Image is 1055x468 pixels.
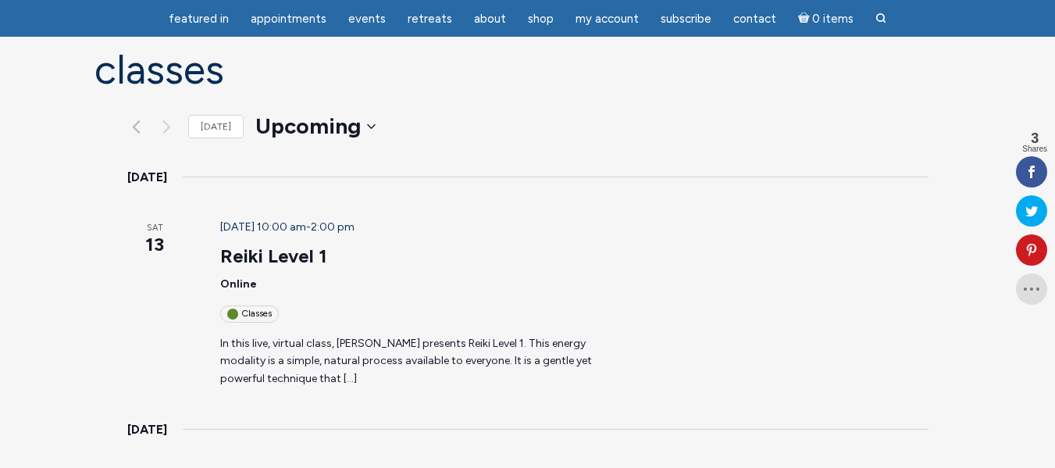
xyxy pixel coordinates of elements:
[220,335,626,388] p: In this live, virtual class, [PERSON_NAME] presents Reiki Level 1. This energy modality is a simp...
[733,12,776,26] span: Contact
[339,4,395,34] a: Events
[255,111,376,142] button: Upcoming
[408,12,452,26] span: Retreats
[127,117,146,136] a: Previous Events
[348,12,386,26] span: Events
[724,4,786,34] a: Contact
[188,115,244,139] a: [DATE]
[1022,145,1047,153] span: Shares
[311,220,355,234] span: 2:00 pm
[651,4,721,34] a: Subscribe
[398,4,462,34] a: Retreats
[465,4,515,34] a: About
[528,12,554,26] span: Shop
[220,305,279,322] div: Classes
[169,12,229,26] span: featured in
[251,12,326,26] span: Appointments
[127,222,183,235] span: Sat
[661,12,711,26] span: Subscribe
[159,4,238,34] a: featured in
[94,48,961,92] h1: Classes
[1022,131,1047,145] span: 3
[566,4,648,34] a: My Account
[474,12,506,26] span: About
[127,167,167,188] time: [DATE]
[127,420,167,440] time: [DATE]
[158,117,176,136] button: Next Events
[812,13,854,25] span: 0 items
[255,111,361,142] span: Upcoming
[576,12,639,26] span: My Account
[519,4,563,34] a: Shop
[220,245,327,268] a: Reiki Level 1
[789,2,864,34] a: Cart0 items
[220,220,306,234] span: [DATE] 10:00 am
[127,231,183,258] span: 13
[220,277,257,291] span: Online
[241,4,336,34] a: Appointments
[798,12,813,26] i: Cart
[220,220,355,234] time: -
